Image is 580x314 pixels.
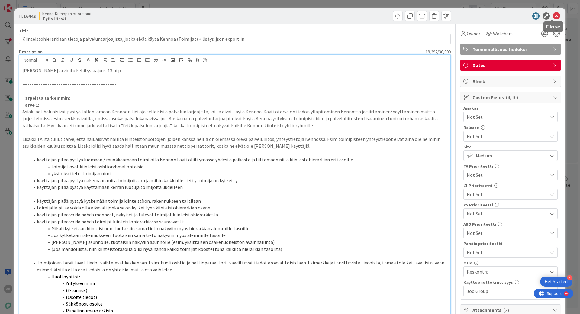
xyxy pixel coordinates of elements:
[42,16,92,21] b: Työstössä
[30,184,447,191] li: käyttäjän pitää pystyä käyttämään kerran luotuja toimijoita uudelleen
[22,67,447,74] p: [PERSON_NAME] arvioitu kehityslaajuus: 13 htp
[22,108,447,129] p: Asiakkaat haluaisivat pystyä tallentamaan Kennoon tietoja sellaisista palveluntarjoajista, jotka ...
[463,280,558,284] div: Käyttöönottokriittisyys
[30,177,447,184] li: käyttäjän pitää pystyä näkemään mitä toimijoita on ja mihin kaikkialle tietty toimija on kytketty
[30,198,447,205] li: käyttäjän pitää pystyä kytkemään toimija kiinteistöön, rakennukseen tai tilaan
[540,277,572,287] div: Open Get Started checklist, remaining modules: 4
[467,268,547,275] span: Reskontra
[467,113,547,121] span: Not Set
[30,163,447,170] li: toimijat ovat kiinteistöyhtiöryhmäkohtaisia
[19,28,29,34] label: Title
[472,46,550,53] span: Toiminnallisuus tiedoksi
[463,145,558,149] div: Size
[472,94,550,101] span: Custom Fields
[30,239,447,246] li: [PERSON_NAME] asunnolle, tuotaisiin näkyviin asunnolle (esim. yksittäisen osakehuoneiston avainha...
[22,102,38,108] strong: Tarve 1
[22,136,447,149] p: Lisäksi TA:lta tullut tarve, että haluaisivat hallita kiinteistöhuoltojen, joiden kanssa heillä o...
[467,30,480,37] span: Owner
[30,225,447,232] li: Mikäli kytketään kiinteistöön, tuotaisiin sama tieto näkyviin myös hierarkian alemmille tasoille
[19,49,43,54] span: Description
[467,133,547,140] span: Not Set
[19,34,451,44] input: type card name here...
[22,95,70,101] strong: Tarpeista tarkemmin:
[546,24,561,30] h5: Close
[30,246,447,253] li: (Jos mahdollista, niin kiinteistötasolla olisi hyvä nähdä kaikki toimijat koostettuna kaikilta hi...
[463,183,558,188] div: LT Prioriteetti
[506,94,518,100] span: ( 4/10 )
[19,12,36,20] span: ID
[30,156,447,163] li: käyttäjän pitää pystyä luomaan / muokkaamaan toimijoita Kennon käyttöliittymässä yhdestä paikasta...
[493,30,513,37] span: Watchers
[472,306,550,314] span: Attachments
[463,261,558,265] div: Osio
[24,13,36,19] b: 16443
[44,49,451,54] div: 19,292 / 30,000
[30,204,447,211] li: toimijalla pitää voida olla aikaväli jonka se on kytkettynä kiinteistöhierarkian osaan
[463,164,558,168] div: TA Prioriteetti
[463,203,558,207] div: YS Prioriteetti
[463,241,558,246] div: Pandia prioriteetti
[22,102,447,108] p: :
[30,211,447,218] li: käyttäjän pitää voida nähdä menneet, nykyiset ja tulevat toimijat kiinteistöhierarkiasta
[545,279,568,285] div: Get Started
[503,307,509,313] span: ( 2 )
[476,151,544,160] span: Medium
[66,308,113,314] span: Puhelinnumero arkisin
[30,218,447,225] li: käyttäjän pitää voida nähdä toimijat kiinteistöhierarkiassa seuraavasti:
[467,209,544,218] span: Not Set
[463,222,558,226] div: ASO Prioriteetti
[13,1,27,8] span: Support
[472,78,550,85] span: Block
[467,248,544,257] span: Not Set
[30,259,447,273] li: Toimijoiden tarvittavat tiedot vaihtelevat keskenään. Esim. huoltoyhtiö ja nettioperaattorit vaad...
[567,275,572,280] div: 4
[467,287,547,295] span: Joo Group
[30,170,447,177] li: yksilöivä tieto: toimijan nimi
[22,81,447,88] p: ----------------------------------------------------
[31,2,34,7] div: 9+
[472,62,550,69] span: Dates
[42,11,92,16] span: Kenno-Kumppanipriorisointi
[66,294,97,300] span: (Osoite tiedot)
[51,274,80,280] span: Huoltoyhtiöt:
[467,190,544,199] span: Not Set
[467,229,544,237] span: Not Set
[463,106,558,110] div: Asiakas
[467,171,544,179] span: Not Set
[463,125,558,130] div: Release
[66,287,87,293] span: (Y-tunnus)
[30,232,447,239] li: Jos kytketään rakennukseen, tuotaisiin sama tieto näkyviin myös alemmille tasoille
[66,280,95,286] span: Yrityksen nimi
[66,301,103,307] span: Sähköpostiosoite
